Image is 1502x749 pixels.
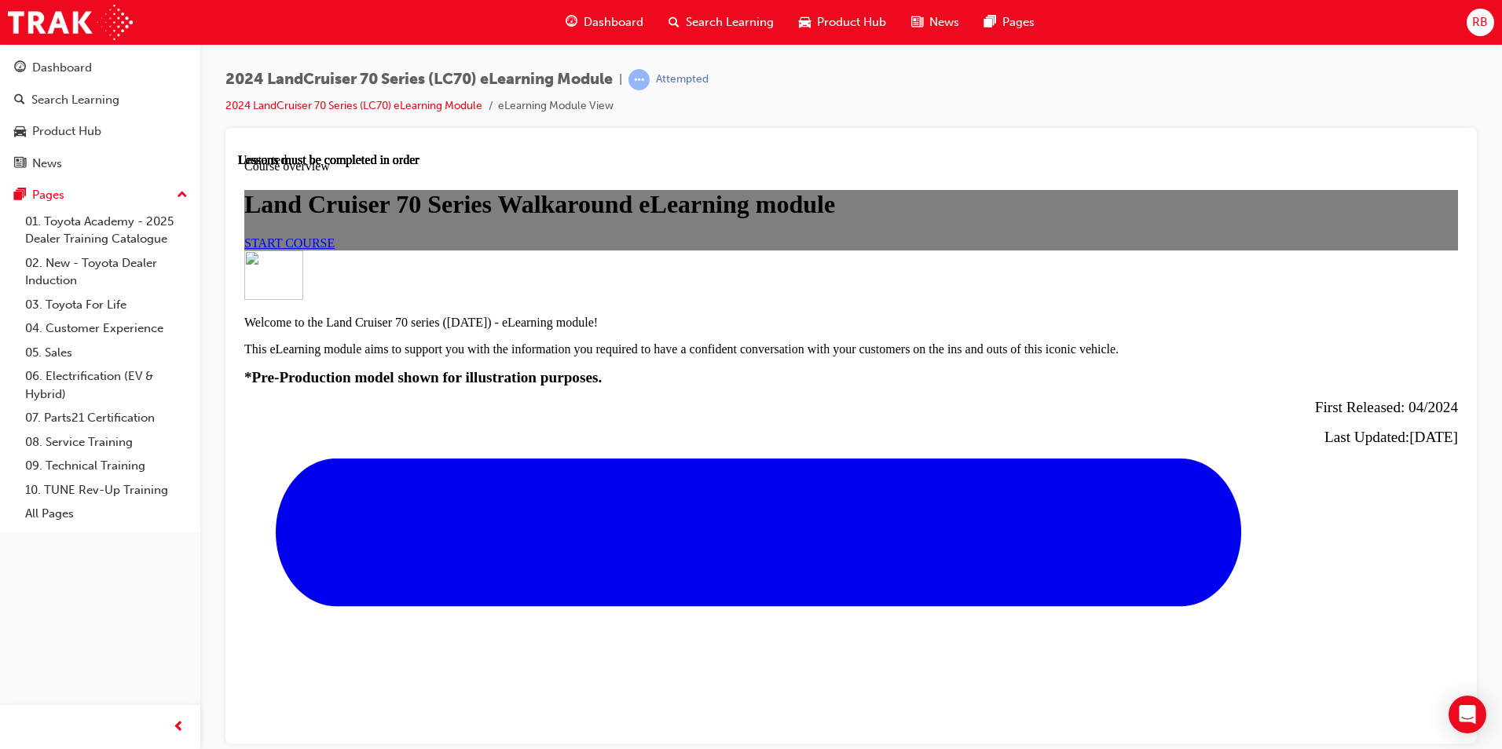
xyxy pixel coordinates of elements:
[929,13,959,31] span: News
[225,71,613,89] span: 2024 LandCruiser 70 Series (LC70) eLearning Module
[656,72,709,87] div: Attempted
[686,13,774,31] span: Search Learning
[1002,13,1035,31] span: Pages
[19,251,194,293] a: 02. New - Toyota Dealer Induction
[628,69,650,90] span: learningRecordVerb_ATTEMPT-icon
[173,718,185,737] span: prev-icon
[786,6,899,38] a: car-iconProduct Hub
[6,50,194,181] button: DashboardSearch LearningProduct HubNews
[6,83,97,97] a: START COURSE
[32,155,62,173] div: News
[19,341,194,365] a: 05. Sales
[6,117,194,146] a: Product Hub
[6,37,1220,66] h1: Land Cruiser 70 Series Walkaround eLearning module
[14,157,26,171] span: news-icon
[177,185,188,206] span: up-icon
[817,13,886,31] span: Product Hub
[1077,246,1220,262] span: First Released: 04/2024
[6,86,194,115] a: Search Learning
[6,163,1220,177] p: Welcome to the Land Cruiser 70 series ([DATE]) - eLearning module!
[656,6,786,38] a: search-iconSearch Learning
[8,5,133,40] img: Trak
[19,210,194,251] a: 01. Toyota Academy - 2025 Dealer Training Catalogue
[669,13,680,32] span: search-icon
[1467,9,1494,36] button: RB
[911,13,923,32] span: news-icon
[19,430,194,455] a: 08. Service Training
[225,99,482,112] a: 2024 LandCruiser 70 Series (LC70) eLearning Module
[14,188,26,203] span: pages-icon
[6,216,364,232] strong: *Pre-Production model shown for illustration purposes.
[31,91,119,109] div: Search Learning
[6,181,194,210] button: Pages
[899,6,972,38] a: news-iconNews
[19,502,194,526] a: All Pages
[799,13,811,32] span: car-icon
[6,149,194,178] a: News
[32,122,101,141] div: Product Hub
[19,406,194,430] a: 07. Parts21 Certification
[19,316,194,341] a: 04. Customer Experience
[1086,276,1220,292] span: Last Updated:[DATE]
[553,6,656,38] a: guage-iconDashboard
[6,189,1220,203] p: This eLearning module aims to support you with the information you required to have a confident c...
[972,6,1047,38] a: pages-iconPages
[498,97,614,115] li: eLearning Module View
[32,186,64,204] div: Pages
[14,93,25,108] span: search-icon
[6,53,194,82] a: Dashboard
[1449,696,1486,733] div: Open Intercom Messenger
[14,61,26,75] span: guage-icon
[19,293,194,317] a: 03. Toyota For Life
[1472,13,1488,31] span: RB
[984,13,996,32] span: pages-icon
[32,59,92,77] div: Dashboard
[619,71,622,89] span: |
[19,478,194,502] a: 10. TUNE Rev-Up Training
[19,454,194,478] a: 09. Technical Training
[566,13,577,32] span: guage-icon
[14,125,26,139] span: car-icon
[19,364,194,406] a: 06. Electrification (EV & Hybrid)
[584,13,643,31] span: Dashboard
